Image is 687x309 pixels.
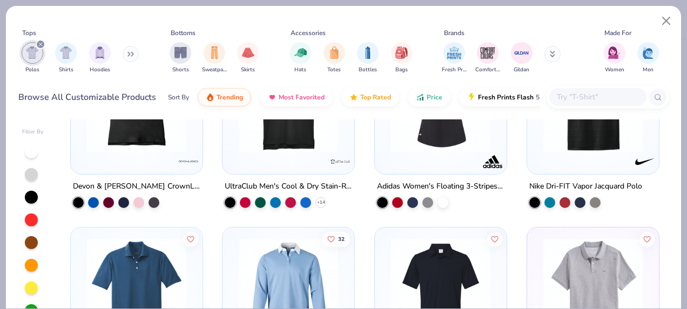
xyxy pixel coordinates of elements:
button: Most Favorited [260,88,333,106]
button: filter button [237,42,259,74]
img: Hats Image [294,46,307,59]
button: filter button [604,42,625,74]
img: UltraClub logo [329,151,351,172]
div: filter for Comfort Colors [475,42,500,74]
div: Adidas Women's Floating 3-Stripes Polo [377,180,504,193]
div: filter for Women [604,42,625,74]
button: filter button [511,42,533,74]
button: Close [656,11,677,31]
div: Devon & [PERSON_NAME] CrownLux Performance® [DEMOGRAPHIC_DATA]' Plaited Tipped Sleeveless Polo [73,180,200,193]
button: filter button [391,42,413,74]
img: Bottles Image [362,46,374,59]
span: Fresh Prints Flash [478,93,534,102]
span: Most Favorited [279,93,325,102]
div: Brands [444,28,464,38]
span: Bottles [359,66,377,74]
span: Shirts [59,66,73,74]
span: Trending [217,93,243,102]
div: Sort By [168,92,189,102]
button: filter button [55,42,77,74]
span: 32 [339,236,345,241]
div: filter for Sweatpants [202,42,227,74]
span: Hats [294,66,306,74]
span: Polos [25,66,39,74]
button: Price [408,88,450,106]
div: filter for Fresh Prints [442,42,467,74]
img: Skirts Image [242,46,254,59]
img: Devon & Jones logo [177,151,199,172]
span: Skirts [241,66,255,74]
span: Bags [395,66,408,74]
button: filter button [89,42,111,74]
div: filter for Hoodies [89,42,111,74]
div: filter for Gildan [511,42,533,74]
div: filter for Shorts [170,42,191,74]
img: Polos Image [26,46,38,59]
span: Price [427,93,442,102]
img: 96f371c9-9411-4090-99ee-3fc474ce03b3 [233,53,343,152]
div: Accessories [291,28,326,38]
img: Adidas logo [482,151,503,172]
button: filter button [475,42,500,74]
div: Bottoms [171,28,196,38]
span: Totes [327,66,341,74]
span: Comfort Colors [475,66,500,74]
button: filter button [442,42,467,74]
div: UltraClub Men's Cool & Dry Stain-Release Performance Polo [225,180,352,193]
div: Nike Dri-FIT Vapor Jacquard Polo [529,180,642,193]
span: Fresh Prints [442,66,467,74]
button: Like [322,231,351,246]
img: Nike logo [634,151,656,172]
span: 5 day delivery [536,91,576,104]
div: filter for Men [637,42,659,74]
button: filter button [289,42,311,74]
img: Gildan Image [514,45,530,61]
img: Sweatpants Image [208,46,220,59]
span: Men [643,66,654,74]
input: Try "T-Shirt" [556,91,639,103]
div: Browse All Customizable Products [18,91,156,104]
div: Filter By [22,128,44,136]
img: flash.gif [467,93,476,102]
img: trending.gif [206,93,214,102]
img: b0af2bc0-bd13-459b-852d-72ea13597e5c [386,53,496,152]
img: TopRated.gif [349,93,358,102]
img: 469e26d9-a85b-4e3a-8bf1-9c9096d6c206 [82,53,192,152]
img: Totes Image [328,46,340,59]
button: filter button [324,42,345,74]
span: Sweatpants [202,66,227,74]
img: Hoodies Image [94,46,106,59]
div: filter for Totes [324,42,345,74]
img: Bags Image [395,46,407,59]
button: Like [487,231,502,246]
button: Like [183,231,198,246]
img: Comfort Colors Image [480,45,496,61]
div: filter for Hats [289,42,311,74]
span: Women [605,66,624,74]
img: Women Image [608,46,621,59]
div: filter for Bags [391,42,413,74]
button: Top Rated [341,88,399,106]
button: filter button [202,42,227,74]
button: Fresh Prints Flash5 day delivery [459,88,584,106]
img: Shorts Image [174,46,187,59]
span: + 14 [317,199,325,206]
button: Trending [198,88,251,106]
button: filter button [170,42,191,74]
img: 7aaa0d08-a093-4005-931c-5a5809074904 [538,53,648,152]
button: filter button [22,42,43,74]
img: Shirts Image [60,46,72,59]
img: Men Image [642,46,654,59]
div: Tops [22,28,36,38]
img: most_fav.gif [268,93,277,102]
div: Made For [604,28,631,38]
button: Like [639,231,655,246]
img: Fresh Prints Image [446,45,462,61]
button: filter button [637,42,659,74]
span: Gildan [514,66,529,74]
div: filter for Bottles [357,42,379,74]
button: filter button [357,42,379,74]
div: filter for Shirts [55,42,77,74]
div: filter for Polos [22,42,43,74]
span: Top Rated [360,93,391,102]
